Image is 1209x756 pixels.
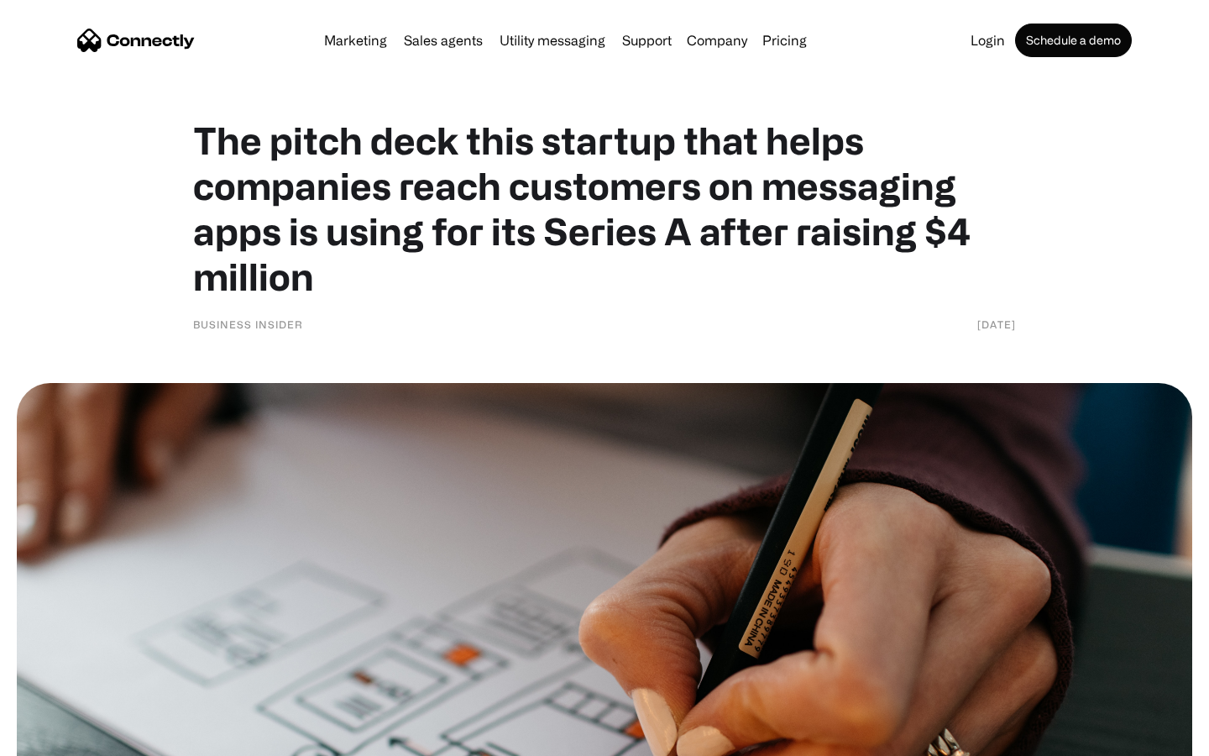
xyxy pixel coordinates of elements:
[17,727,101,750] aside: Language selected: English
[493,34,612,47] a: Utility messaging
[317,34,394,47] a: Marketing
[193,118,1016,299] h1: The pitch deck this startup that helps companies reach customers on messaging apps is using for i...
[964,34,1012,47] a: Login
[977,316,1016,333] div: [DATE]
[34,727,101,750] ul: Language list
[682,29,752,52] div: Company
[615,34,678,47] a: Support
[687,29,747,52] div: Company
[193,316,303,333] div: Business Insider
[77,28,195,53] a: home
[1015,24,1132,57] a: Schedule a demo
[397,34,489,47] a: Sales agents
[756,34,814,47] a: Pricing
